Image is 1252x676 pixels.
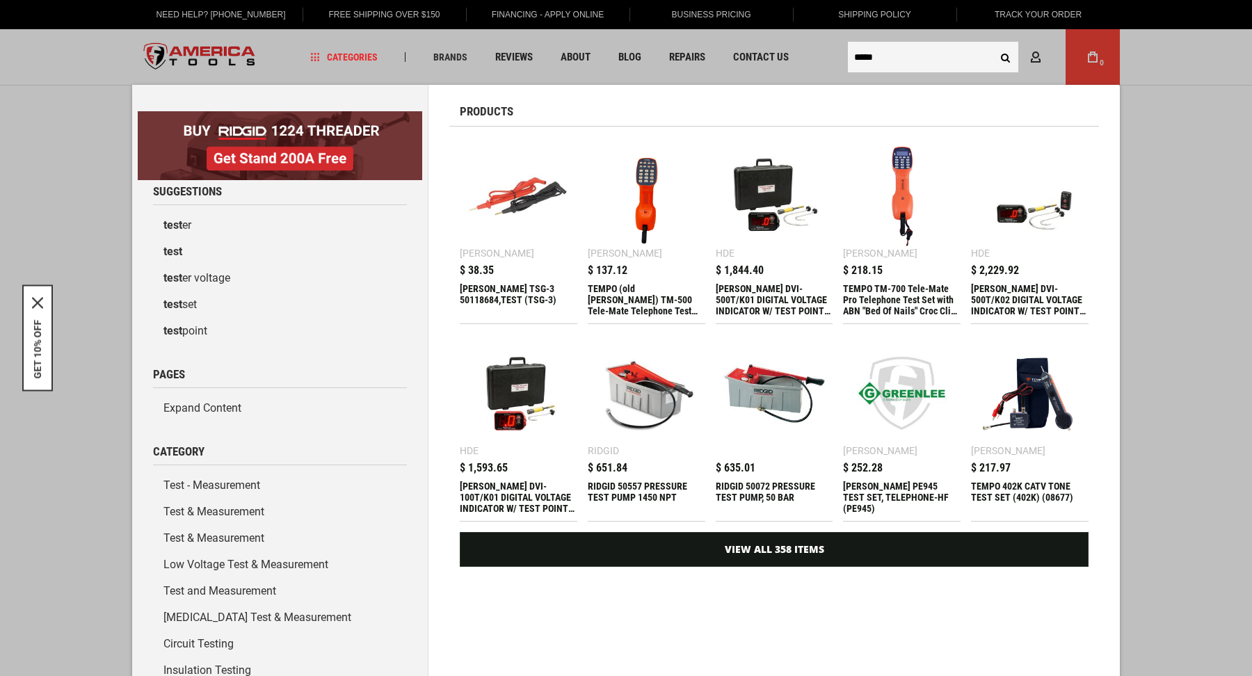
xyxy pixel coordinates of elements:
[716,462,755,474] span: $ 635.01
[971,462,1011,474] span: $ 217.97
[716,248,735,258] div: HDE
[427,48,474,67] a: Brands
[32,298,43,309] svg: close icon
[153,631,407,657] a: Circuit Testing
[588,462,627,474] span: $ 651.84
[153,186,222,198] span: Suggestions
[460,283,577,316] div: GREENLEE TSG-3 50118684,TEST (TSG-3)
[305,48,384,67] a: Categories
[163,271,182,284] b: test
[163,245,182,258] b: test
[843,137,961,323] a: TEMPO TM-700 Tele-Mate Pro Telephone Test Set with ABN [PERSON_NAME] $ 218.15 TEMPO TM-700 Tele-M...
[723,341,826,445] img: RIDGID 50072 PRESSURE TEST PUMP, 50 BAR
[153,552,407,578] a: Low Voltage Test & Measurement
[971,137,1089,323] a: GREENLEE DVI-500T/K02 DIGITAL VOLTAGE INDICATOR W/ TEST POINT 500KV, OH/UG KIT 2 HDE $ 2,229.92 [...
[433,52,467,62] span: Brands
[716,265,764,276] span: $ 1,844.40
[467,144,570,248] img: GREENLEE TSG-3 50118684,TEST (TSG-3)
[971,481,1089,514] div: TEMPO 402K CATV TONE TEST SET (402K) (08677)
[588,137,705,323] a: TEMPO (old Greenlee) TM-500 Tele-Mate Telephone Test Set [PERSON_NAME] $ 137.12 TEMPO (old [PERSO...
[163,298,182,311] b: test
[843,283,961,316] div: TEMPO TM-700 Tele-Mate Pro Telephone Test Set with ABN
[153,604,407,631] a: [MEDICAL_DATA] Test & Measurement
[460,481,577,514] div: GREENLEE DVI-100T/K01 DIGITAL VOLTAGE INDICATOR W/ TEST POINT 100KV, OH/UG KIT 1
[843,335,961,521] a: Greenlee PE945 TEST SET, TELEPHONE-HF (PE945) [PERSON_NAME] $ 252.28 [PERSON_NAME] PE945 TEST SET...
[843,248,917,258] div: [PERSON_NAME]
[460,446,479,456] div: HDE
[153,291,407,318] a: testset
[163,218,182,232] b: test
[588,248,662,258] div: [PERSON_NAME]
[460,335,577,521] a: GREENLEE DVI-100T/K01 DIGITAL VOLTAGE INDICATOR W/ TEST POINT 100KV, OH/UG KIT 1 HDE $ 1,593.65 [...
[460,462,508,474] span: $ 1,593.65
[588,283,705,316] div: TEMPO (old Greenlee) TM-500 Tele-Mate Telephone Test Set
[153,578,407,604] a: Test and Measurement
[460,265,494,276] span: $ 38.35
[978,144,1082,248] img: GREENLEE DVI-500T/K02 DIGITAL VOLTAGE INDICATOR W/ TEST POINT 500KV, OH/UG KIT 2
[32,298,43,309] button: Close
[843,481,961,514] div: Greenlee PE945 TEST SET, TELEPHONE-HF (PE945)
[588,446,619,456] div: Ridgid
[723,144,826,248] img: GREENLEE DVI-500T/K01 DIGITAL VOLTAGE INDICATOR W/ TEST POINT 500KV, OH/UG KIT 1
[460,106,513,118] span: Products
[971,248,990,258] div: HDE
[588,335,705,521] a: RIDGID 50557 PRESSURE TEST PUMP 1450 NPT Ridgid $ 651.84 RIDGID 50557 PRESSURE TEST PUMP 1450 NPT
[153,395,407,421] a: Expand Content
[460,248,534,258] div: [PERSON_NAME]
[716,283,833,316] div: GREENLEE DVI-500T/K01 DIGITAL VOLTAGE INDICATOR W/ TEST POINT 500KV, OH/UG KIT 1
[595,144,698,248] img: TEMPO (old Greenlee) TM-500 Tele-Mate Telephone Test Set
[716,335,833,521] a: RIDGID 50072 PRESSURE TEST PUMP, 50 BAR $ 635.01 RIDGID 50072 PRESSURE TEST PUMP, 50 BAR
[850,144,954,248] img: TEMPO TM-700 Tele-Mate Pro Telephone Test Set with ABN
[153,265,407,291] a: tester voltage
[595,341,698,445] img: RIDGID 50557 PRESSURE TEST PUMP 1450 NPT
[716,137,833,323] a: GREENLEE DVI-500T/K01 DIGITAL VOLTAGE INDICATOR W/ TEST POINT 500KV, OH/UG KIT 1 HDE $ 1,844.40 [...
[153,525,407,552] a: Test & Measurement
[971,446,1045,456] div: [PERSON_NAME]
[460,137,577,323] a: GREENLEE TSG-3 50118684,TEST (TSG-3) [PERSON_NAME] $ 38.35 [PERSON_NAME] TSG-3 50118684,TEST (TSG-3)
[138,111,422,180] img: BOGO: Buy RIDGID® 1224 Threader, Get Stand 200A Free!
[992,44,1018,70] button: Search
[843,446,917,456] div: [PERSON_NAME]
[153,239,407,265] a: test
[1057,632,1252,676] iframe: LiveChat chat widget
[153,369,185,380] span: Pages
[153,318,407,344] a: testpoint
[716,481,833,514] div: RIDGID 50072 PRESSURE TEST PUMP, 50 BAR
[971,265,1019,276] span: $ 2,229.92
[843,265,883,276] span: $ 218.15
[311,52,378,62] span: Categories
[153,212,407,239] a: tester
[971,283,1089,316] div: GREENLEE DVI-500T/K02 DIGITAL VOLTAGE INDICATOR W/ TEST POINT 500KV, OH/UG KIT 2
[460,532,1089,567] a: View All 358 Items
[138,111,422,122] a: BOGO: Buy RIDGID® 1224 Threader, Get Stand 200A Free!
[153,446,204,458] span: Category
[978,341,1082,445] img: TEMPO 402K CATV TONE TEST SET (402K) (08677)
[971,335,1089,521] a: TEMPO 402K CATV TONE TEST SET (402K) (08677) [PERSON_NAME] $ 217.97 TEMPO 402K CATV TONE TEST SET...
[467,341,570,445] img: GREENLEE DVI-100T/K01 DIGITAL VOLTAGE INDICATOR W/ TEST POINT 100KV, OH/UG KIT 1
[588,265,627,276] span: $ 137.12
[153,499,407,525] a: Test & Measurement
[153,472,407,499] a: Test - Measurement
[32,320,43,379] button: GET 10% OFF
[843,462,883,474] span: $ 252.28
[850,341,954,445] img: Greenlee PE945 TEST SET, TELEPHONE-HF (PE945)
[588,481,705,514] div: RIDGID 50557 PRESSURE TEST PUMP 1450 NPT
[163,324,182,337] b: test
